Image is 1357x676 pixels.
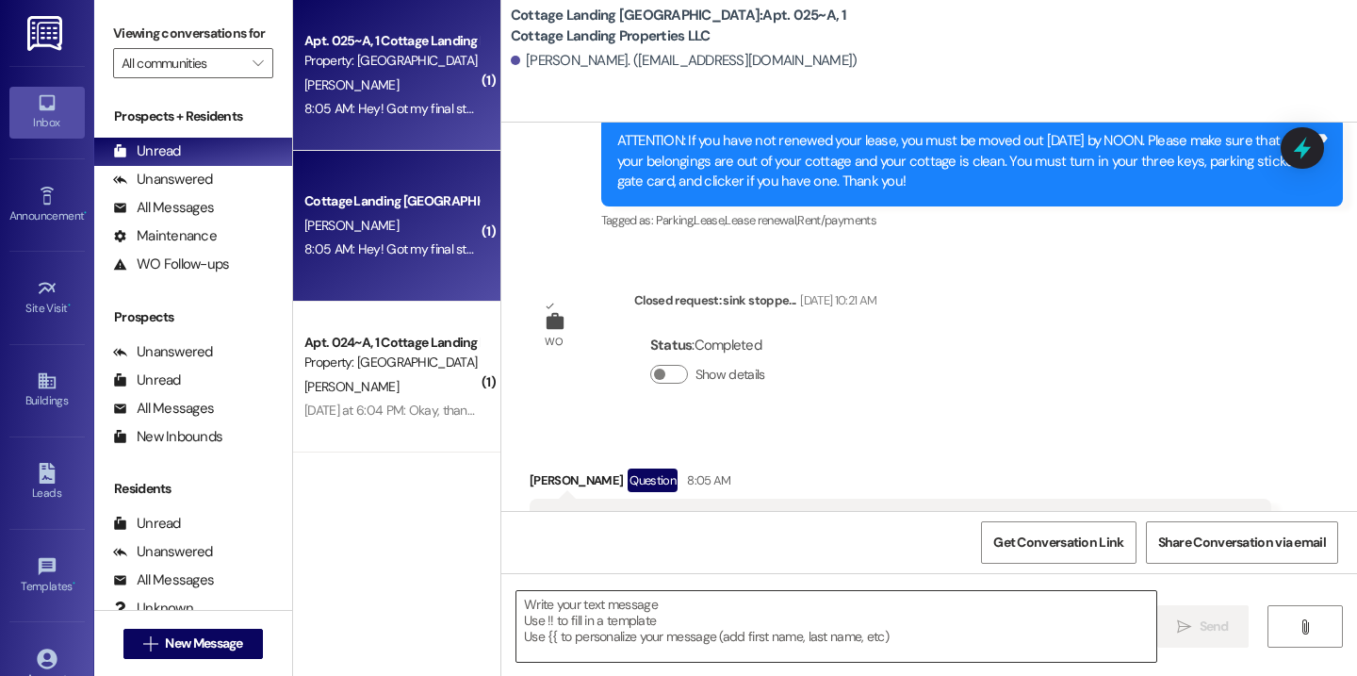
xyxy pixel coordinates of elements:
[545,332,563,352] div: WO
[123,629,263,659] button: New Message
[9,457,85,508] a: Leads
[9,551,85,602] a: Templates •
[650,331,773,360] div: : Completed
[165,634,242,653] span: New Message
[113,371,181,390] div: Unread
[113,399,214,419] div: All Messages
[304,217,399,234] span: [PERSON_NAME]
[511,6,888,46] b: Cottage Landing [GEOGRAPHIC_DATA]: Apt. 025~A, 1 Cottage Landing Properties LLC
[304,51,479,71] div: Property: [GEOGRAPHIC_DATA] [GEOGRAPHIC_DATA]
[1157,605,1249,648] button: Send
[27,16,66,51] img: ResiDesk Logo
[1298,619,1312,635] i: 
[113,542,213,562] div: Unanswered
[694,212,725,228] span: Lease ,
[113,141,181,161] div: Unread
[113,599,193,618] div: Unknown
[9,365,85,416] a: Buildings
[304,76,399,93] span: [PERSON_NAME]
[253,56,263,71] i: 
[695,365,765,385] label: Show details
[797,212,876,228] span: Rent/payments
[304,378,399,395] span: [PERSON_NAME]
[304,191,479,211] div: Cottage Landing [GEOGRAPHIC_DATA]
[682,470,730,490] div: 8:05 AM
[9,272,85,323] a: Site Visit •
[94,479,292,499] div: Residents
[94,307,292,327] div: Prospects
[113,514,181,534] div: Unread
[122,48,243,78] input: All communities
[1177,619,1191,635] i: 
[1158,533,1326,552] span: Share Conversation via email
[84,206,87,220] span: •
[113,226,217,246] div: Maintenance
[9,87,85,138] a: Inbox
[617,131,1313,191] div: ATTENTION: If you have not renewed your lease, you must be moved out [DATE] by NOON. Please make ...
[530,469,1271,499] div: [PERSON_NAME]
[304,31,479,51] div: Apt. 025~A, 1 Cottage Landing Properties LLC
[113,255,229,274] div: WO Follow-ups
[113,427,222,447] div: New Inbounds
[94,107,292,126] div: Prospects + Residents
[725,212,797,228] span: Lease renewal ,
[304,353,479,372] div: Property: [GEOGRAPHIC_DATA] [GEOGRAPHIC_DATA]
[993,533,1123,552] span: Get Conversation Link
[628,469,678,492] div: Question
[143,636,157,651] i: 
[68,299,71,312] span: •
[73,577,75,590] span: •
[601,206,1343,234] div: Tagged as:
[113,170,213,190] div: Unanswered
[113,570,214,590] div: All Messages
[113,19,273,48] label: Viewing conversations for
[113,342,213,362] div: Unanswered
[304,333,479,353] div: Apt. 024~A, 1 Cottage Landing Properties LLC
[650,336,693,354] b: Status
[634,290,877,317] div: Closed request: sink stoppe...
[795,290,876,310] div: [DATE] 10:21 AM
[511,51,858,71] div: [PERSON_NAME]. ([EMAIL_ADDRESS][DOMAIN_NAME])
[1146,521,1338,564] button: Share Conversation via email
[304,402,499,419] div: [DATE] at 6:04 PM: Okay, thank you!
[113,198,214,218] div: All Messages
[981,521,1136,564] button: Get Conversation Link
[656,212,695,228] span: Parking ,
[1200,617,1229,636] span: Send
